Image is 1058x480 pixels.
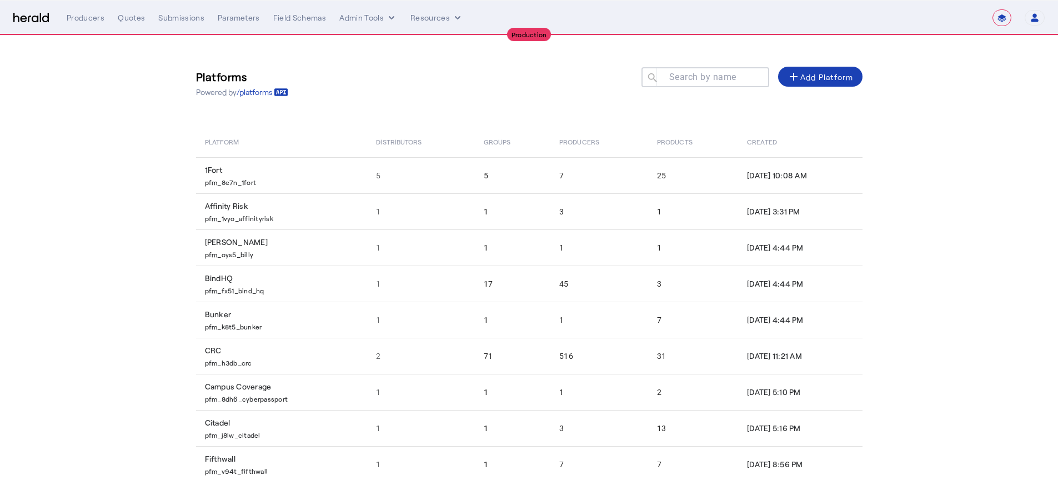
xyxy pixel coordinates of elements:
td: 13 [648,410,738,446]
td: 7 [550,157,648,193]
p: pfm_8dh6_cyberpassport [205,392,363,403]
mat-icon: add [787,70,800,83]
td: 516 [550,338,648,374]
th: Producers [550,126,648,157]
p: pfm_k8t5_bunker [205,320,363,331]
td: BindHQ [196,266,368,302]
mat-icon: search [641,72,660,86]
td: 25 [648,157,738,193]
th: Products [648,126,738,157]
img: Herald Logo [13,13,49,23]
td: 17 [475,266,550,302]
div: Field Schemas [273,12,327,23]
td: [DATE] 10:08 AM [738,157,862,193]
td: Affinity Risk [196,193,368,229]
td: [DATE] 5:16 PM [738,410,862,446]
td: [DATE] 11:21 AM [738,338,862,374]
td: 1 [648,229,738,266]
td: Citadel [196,410,368,446]
button: internal dropdown menu [339,12,397,23]
td: 1 [475,229,550,266]
p: pfm_8e7n_1fort [205,176,363,187]
td: [DATE] 4:44 PM [738,229,862,266]
td: 1 [550,374,648,410]
td: 3 [550,410,648,446]
button: Resources dropdown menu [410,12,463,23]
td: 1 [475,193,550,229]
td: 1 [367,266,474,302]
td: 1 [648,193,738,229]
div: Submissions [158,12,204,23]
a: /platforms [237,87,288,98]
button: Add Platform [778,67,863,87]
td: 5 [367,157,474,193]
td: Campus Coverage [196,374,368,410]
h3: Platforms [196,69,288,84]
td: 3 [648,266,738,302]
td: 1 [367,302,474,338]
td: 1 [550,229,648,266]
td: 7 [648,302,738,338]
td: 2 [367,338,474,374]
td: 1 [475,374,550,410]
td: 1 [475,302,550,338]
mat-label: Search by name [669,72,736,82]
td: 1Fort [196,157,368,193]
p: pfm_oys5_billy [205,248,363,259]
p: Powered by [196,87,288,98]
div: Quotes [118,12,145,23]
div: Parameters [218,12,260,23]
p: pfm_1vyo_affinityrisk [205,212,363,223]
p: pfm_j8lw_citadel [205,428,363,439]
th: Created [738,126,862,157]
td: 71 [475,338,550,374]
td: 1 [367,193,474,229]
td: 2 [648,374,738,410]
p: pfm_h3db_crc [205,356,363,367]
td: 3 [550,193,648,229]
th: Groups [475,126,550,157]
td: 1 [367,410,474,446]
div: Production [507,28,551,41]
td: 1 [475,410,550,446]
td: 1 [367,374,474,410]
div: Producers [67,12,104,23]
td: [DATE] 3:31 PM [738,193,862,229]
td: [PERSON_NAME] [196,229,368,266]
td: Bunker [196,302,368,338]
td: 1 [367,229,474,266]
p: pfm_fx51_bind_hq [205,284,363,295]
th: Distributors [367,126,474,157]
td: CRC [196,338,368,374]
div: Add Platform [787,70,854,83]
td: [DATE] 5:10 PM [738,374,862,410]
th: Platform [196,126,368,157]
td: [DATE] 4:44 PM [738,266,862,302]
td: [DATE] 4:44 PM [738,302,862,338]
td: 45 [550,266,648,302]
p: pfm_v94t_fifthwall [205,464,363,476]
td: 31 [648,338,738,374]
td: 1 [550,302,648,338]
td: 5 [475,157,550,193]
